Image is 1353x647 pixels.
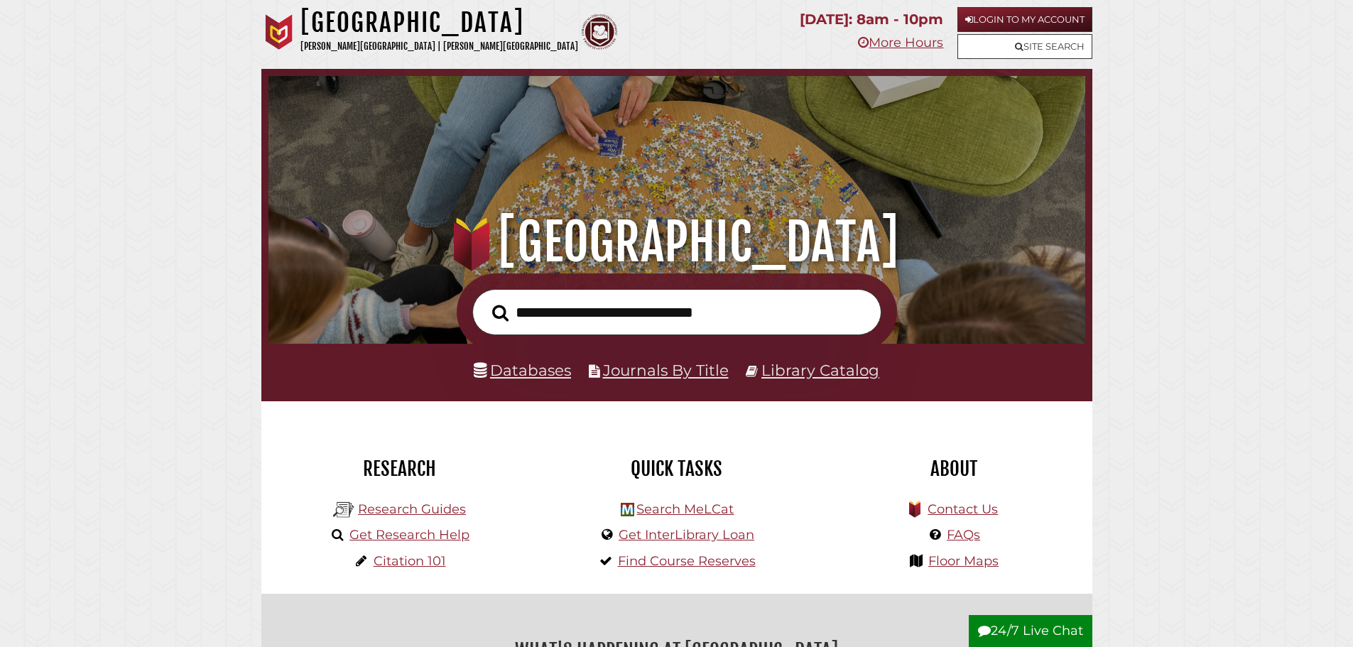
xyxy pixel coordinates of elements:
a: Site Search [957,34,1092,59]
p: [PERSON_NAME][GEOGRAPHIC_DATA] | [PERSON_NAME][GEOGRAPHIC_DATA] [300,38,578,55]
button: Search [485,300,516,326]
a: Find Course Reserves [618,553,756,569]
a: Citation 101 [374,553,446,569]
a: Contact Us [928,501,998,517]
a: Get InterLibrary Loan [619,527,754,543]
a: Library Catalog [761,361,879,379]
h1: [GEOGRAPHIC_DATA] [300,7,578,38]
a: Floor Maps [928,553,999,569]
img: Hekman Library Logo [333,499,354,521]
h2: Research [272,457,528,481]
img: Calvin Theological Seminary [582,14,617,50]
h1: [GEOGRAPHIC_DATA] [288,211,1065,273]
a: FAQs [947,527,980,543]
img: Calvin University [261,14,297,50]
img: Hekman Library Logo [621,503,634,516]
h2: About [826,457,1082,481]
a: Search MeLCat [636,501,734,517]
p: [DATE]: 8am - 10pm [800,7,943,32]
a: More Hours [858,35,943,50]
h2: Quick Tasks [549,457,805,481]
a: Research Guides [358,501,466,517]
a: Databases [474,361,571,379]
a: Get Research Help [349,527,469,543]
a: Login to My Account [957,7,1092,32]
a: Journals By Title [603,361,729,379]
i: Search [492,304,509,322]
